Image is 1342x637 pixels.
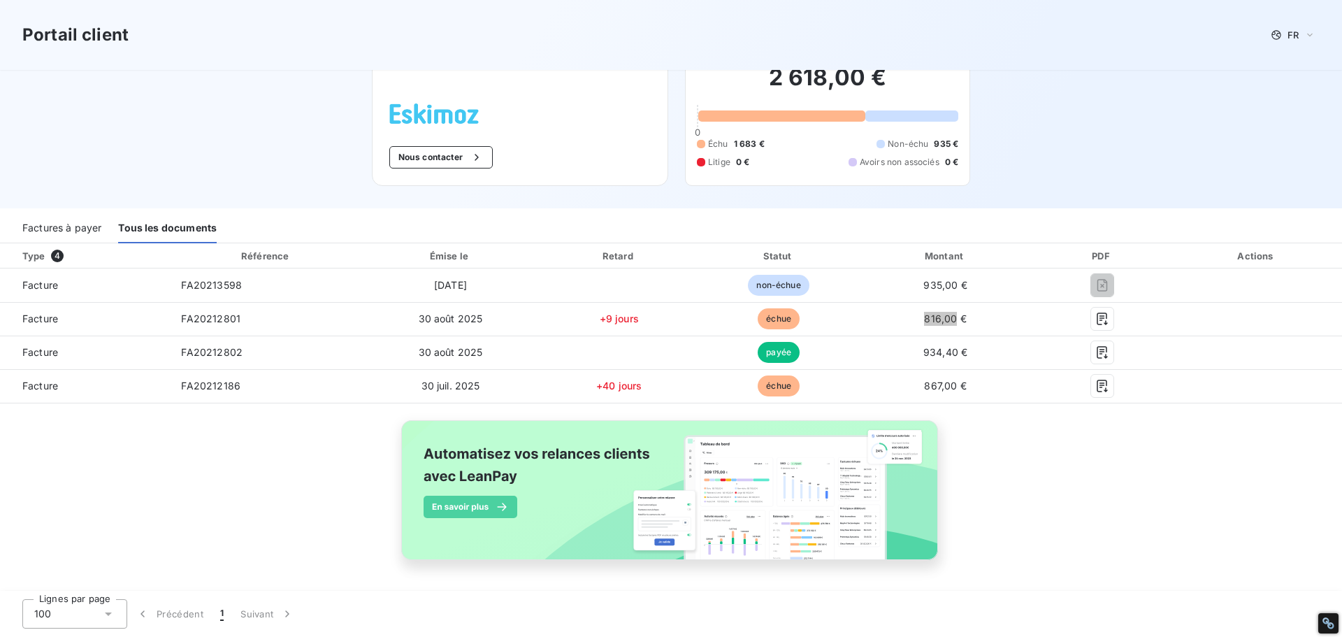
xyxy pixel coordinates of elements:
span: Facture [11,379,159,393]
span: 0 € [736,156,749,169]
div: Statut [702,249,855,263]
span: 934,40 € [923,346,967,358]
span: échue [758,308,800,329]
span: 1 [220,607,224,621]
span: 0 [695,127,700,138]
button: Nous contacter [389,146,493,169]
span: 30 août 2025 [419,346,483,358]
span: Facture [11,345,159,359]
span: échue [758,375,800,396]
div: PDF [1036,249,1169,263]
span: 816,00 € [924,313,966,324]
span: [DATE] [434,279,467,291]
span: +40 jours [596,380,642,392]
span: 30 juil. 2025 [421,380,480,392]
span: 30 août 2025 [419,313,483,324]
span: 867,00 € [924,380,966,392]
button: Précédent [127,599,212,629]
span: 0 € [945,156,958,169]
div: Actions [1174,249,1339,263]
div: Factures à payer [22,214,101,243]
span: +9 jours [600,313,639,324]
span: 1 683 € [734,138,765,150]
span: Facture [11,278,159,292]
span: FA20212801 [181,313,240,324]
span: FA20212802 [181,346,243,358]
span: FA20212186 [181,380,240,392]
div: Type [14,249,167,263]
span: Échu [708,138,728,150]
button: 1 [212,599,232,629]
div: Référence [241,250,289,262]
span: Non-échu [888,138,928,150]
div: Émise le [366,249,535,263]
button: Suivant [232,599,303,629]
span: Avoirs non associés [860,156,939,169]
span: 935,00 € [923,279,967,291]
span: 935 € [934,138,958,150]
h2: 2 618,00 € [697,64,958,106]
span: payée [758,342,800,363]
span: FR [1287,29,1299,41]
span: Litige [708,156,730,169]
div: Montant [860,249,1030,263]
div: Restore Info Box &#10;&#10;NoFollow Info:&#10; META-Robots NoFollow: &#09;true&#10; META-Robots N... [1322,617,1335,630]
div: Tous les documents [118,214,217,243]
div: Retard [541,249,697,263]
img: Company logo [389,103,479,124]
span: FA20213598 [181,279,242,291]
span: non-échue [748,275,809,296]
span: 100 [34,607,51,621]
span: Facture [11,312,159,326]
h3: Portail client [22,22,129,48]
img: banner [389,412,953,584]
span: 4 [51,250,64,262]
